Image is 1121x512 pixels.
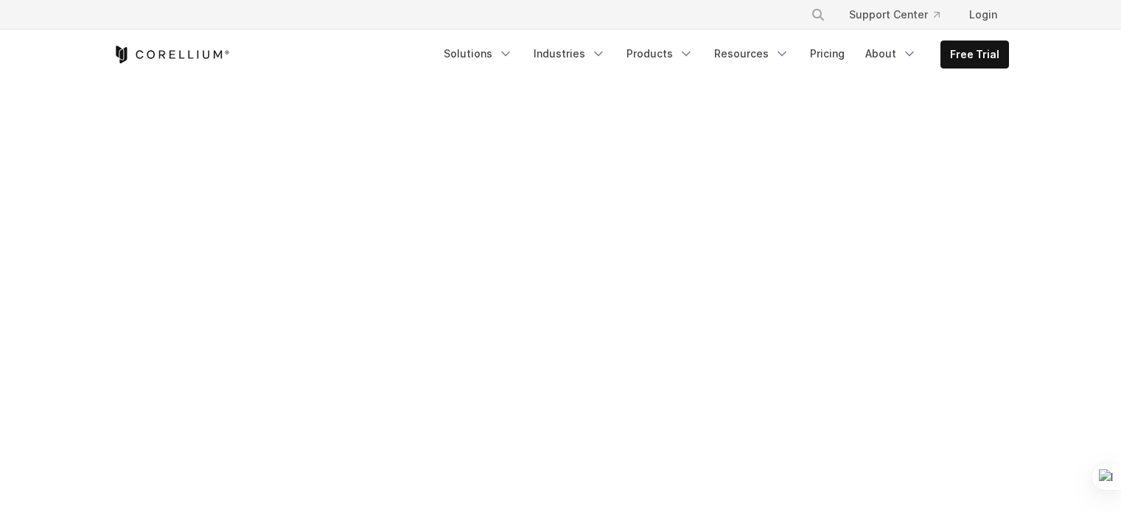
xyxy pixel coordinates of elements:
a: Corellium Home [113,46,230,63]
a: Solutions [435,41,522,67]
div: Navigation Menu [793,1,1009,28]
a: Free Trial [941,41,1008,68]
a: Industries [525,41,615,67]
a: Resources [705,41,798,67]
a: About [856,41,926,67]
div: Navigation Menu [435,41,1009,69]
a: Login [957,1,1009,28]
a: Pricing [801,41,853,67]
a: Support Center [837,1,951,28]
button: Search [805,1,831,28]
a: Products [618,41,702,67]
